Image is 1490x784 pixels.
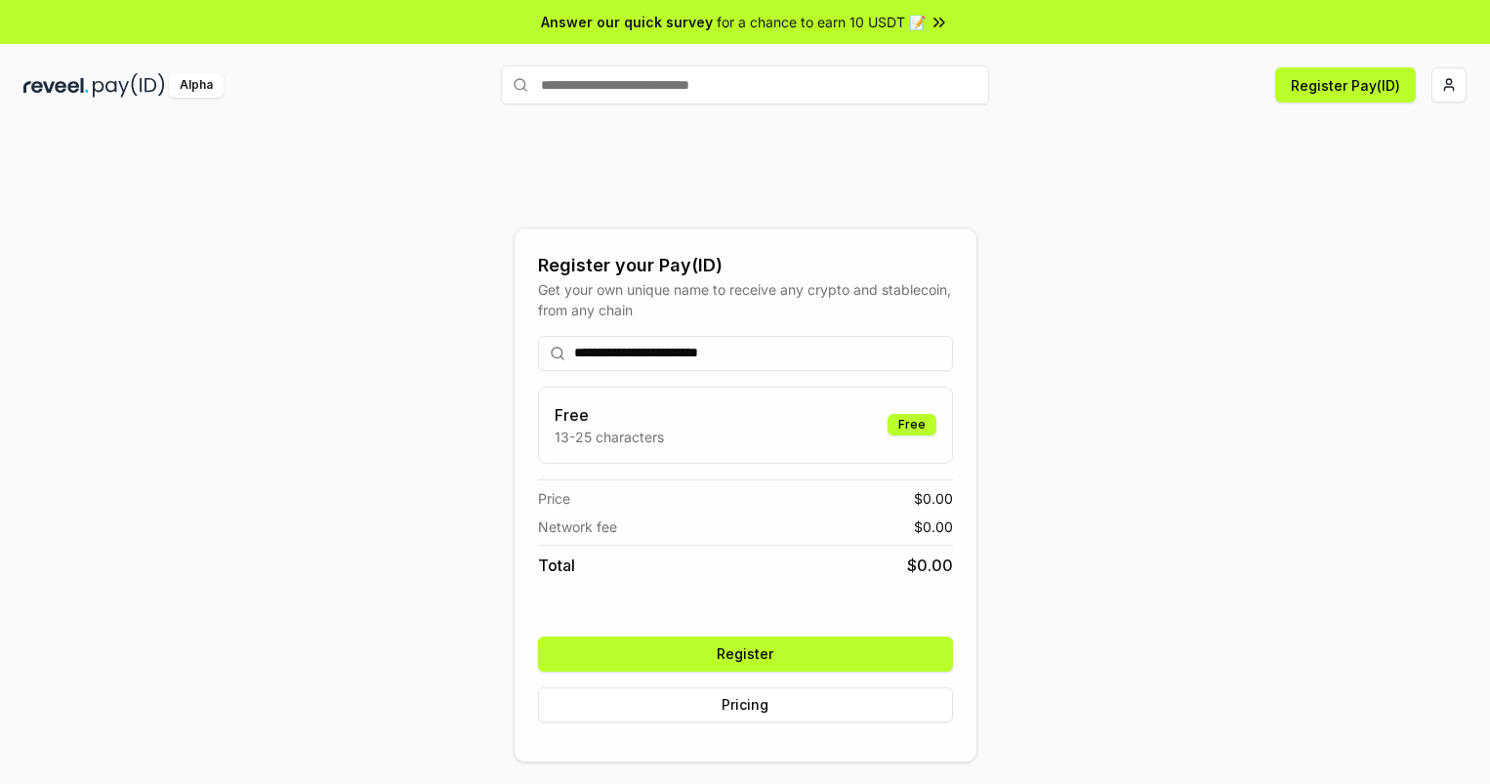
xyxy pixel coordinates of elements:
[538,516,617,537] span: Network fee
[93,73,165,98] img: pay_id
[538,687,953,722] button: Pricing
[717,12,926,32] span: for a chance to earn 10 USDT 📝
[538,554,575,577] span: Total
[538,279,953,320] div: Get your own unique name to receive any crypto and stablecoin, from any chain
[888,414,936,435] div: Free
[541,12,713,32] span: Answer our quick survey
[914,516,953,537] span: $ 0.00
[169,73,224,98] div: Alpha
[23,73,89,98] img: reveel_dark
[538,637,953,672] button: Register
[1275,67,1416,103] button: Register Pay(ID)
[907,554,953,577] span: $ 0.00
[914,488,953,509] span: $ 0.00
[538,252,953,279] div: Register your Pay(ID)
[538,488,570,509] span: Price
[555,427,664,447] p: 13-25 characters
[555,403,664,427] h3: Free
